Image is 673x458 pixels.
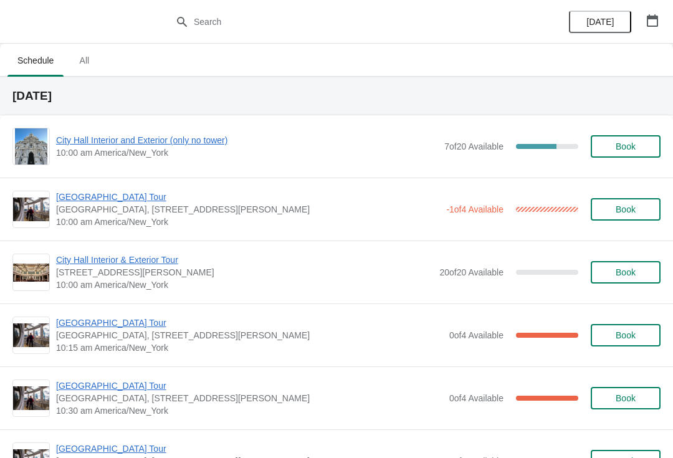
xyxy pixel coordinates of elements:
span: All [69,49,100,72]
span: [GEOGRAPHIC_DATA], [STREET_ADDRESS][PERSON_NAME] [56,392,443,404]
span: 7 of 20 Available [444,141,504,151]
span: City Hall Interior & Exterior Tour [56,254,433,266]
img: City Hall Interior and Exterior (only no tower) | | 10:00 am America/New_York [15,128,48,165]
span: Schedule [7,49,64,72]
span: [GEOGRAPHIC_DATA], [STREET_ADDRESS][PERSON_NAME] [56,203,440,216]
button: Book [591,135,661,158]
span: [GEOGRAPHIC_DATA], [STREET_ADDRESS][PERSON_NAME] [56,329,443,341]
span: City Hall Interior and Exterior (only no tower) [56,134,438,146]
span: -1 of 4 Available [446,204,504,214]
span: Book [616,141,636,151]
span: 0 of 4 Available [449,393,504,403]
span: 10:30 am America/New_York [56,404,443,417]
input: Search [193,11,505,33]
button: Book [591,387,661,409]
button: Book [591,261,661,284]
span: Book [616,204,636,214]
span: [GEOGRAPHIC_DATA] Tour [56,442,443,455]
span: Book [616,267,636,277]
span: [STREET_ADDRESS][PERSON_NAME] [56,266,433,279]
button: [DATE] [569,11,631,33]
img: City Hall Tower Tour | City Hall Visitor Center, 1400 John F Kennedy Boulevard Suite 121, Philade... [13,323,49,348]
span: Book [616,393,636,403]
span: 10:00 am America/New_York [56,279,433,291]
span: 10:15 am America/New_York [56,341,443,354]
h2: [DATE] [12,90,661,102]
img: City Hall Tower Tour | City Hall Visitor Center, 1400 John F Kennedy Boulevard Suite 121, Philade... [13,198,49,222]
img: City Hall Interior & Exterior Tour | 1400 John F Kennedy Boulevard, Suite 121, Philadelphia, PA, ... [13,264,49,282]
img: City Hall Tower Tour | City Hall Visitor Center, 1400 John F Kennedy Boulevard Suite 121, Philade... [13,386,49,411]
button: Book [591,324,661,346]
span: 10:00 am America/New_York [56,216,440,228]
span: [GEOGRAPHIC_DATA] Tour [56,379,443,392]
span: 0 of 4 Available [449,330,504,340]
button: Book [591,198,661,221]
span: [DATE] [586,17,614,27]
span: [GEOGRAPHIC_DATA] Tour [56,191,440,203]
span: 20 of 20 Available [439,267,504,277]
span: [GEOGRAPHIC_DATA] Tour [56,317,443,329]
span: 10:00 am America/New_York [56,146,438,159]
span: Book [616,330,636,340]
